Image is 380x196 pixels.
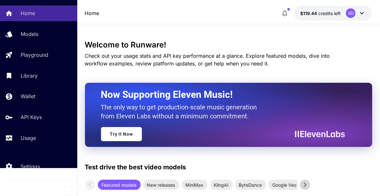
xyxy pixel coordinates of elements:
[346,8,356,18] div: SD
[85,53,330,67] span: Check out your usage stats and API key performance at a glance. Explore featured models, dive int...
[21,113,42,121] p: API Keys
[210,182,233,188] span: KlingAI
[269,182,301,188] span: Google Veo
[300,11,318,16] span: $119.44
[182,180,208,190] div: MiniMax
[300,10,341,17] div: $119.44204
[101,127,142,141] a: Try It Now
[101,103,262,121] p: The only way to get production-scale music generation from Eleven Labs without a minimum commitment.
[235,180,266,190] div: ByteDance
[85,9,99,17] a: Home
[21,51,48,59] p: Playground
[85,9,99,17] nav: breadcrumb
[294,6,372,21] button: $119.44204SD
[101,89,340,101] h2: Now Supporting Eleven Music!
[64,186,72,195] button: Collapse sidebar
[143,180,179,190] div: New releases
[85,40,373,49] h3: Welcome to Runware!
[21,72,38,80] p: Library
[98,180,141,190] div: Featured models
[21,30,38,38] p: Models
[85,162,186,172] p: Test drive the best video models
[21,134,36,142] p: Usage
[318,11,341,16] span: credits left
[210,180,233,190] div: KlingAI
[98,182,141,188] span: Featured models
[21,163,40,170] p: Settings
[235,182,266,188] span: ByteDance
[269,180,301,190] div: Google Veo
[21,92,35,100] p: Wallet
[182,182,208,188] span: MiniMax
[143,182,179,188] span: New releases
[21,9,35,17] p: Home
